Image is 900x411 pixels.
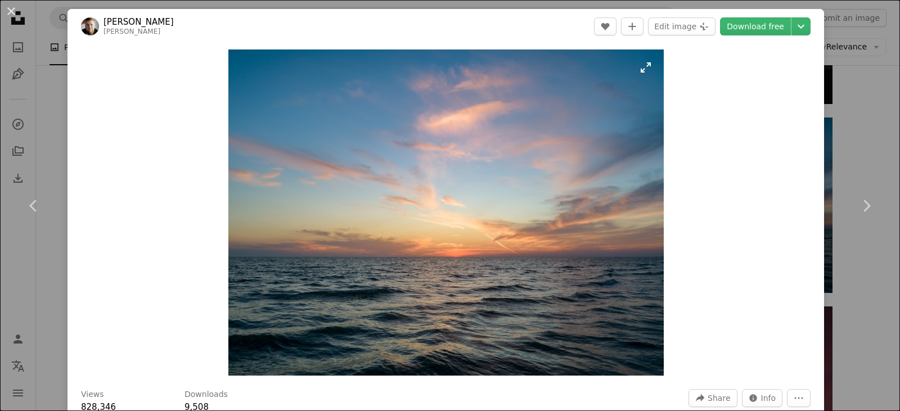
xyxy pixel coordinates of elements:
[81,17,99,35] img: Go to Josh Sorenson's profile
[594,17,616,35] button: Like
[648,17,715,35] button: Edit image
[787,389,811,407] button: More Actions
[708,390,730,407] span: Share
[184,389,228,400] h3: Downloads
[621,17,643,35] button: Add to Collection
[720,17,791,35] a: Download free
[791,17,811,35] button: Choose download size
[688,389,737,407] button: Share this image
[228,49,664,376] img: landscape photography of sea during golden hour
[228,49,664,376] button: Zoom in on this image
[81,389,104,400] h3: Views
[103,28,160,35] a: [PERSON_NAME]
[832,152,900,260] a: Next
[103,16,174,28] a: [PERSON_NAME]
[742,389,783,407] button: Stats about this image
[761,390,776,407] span: Info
